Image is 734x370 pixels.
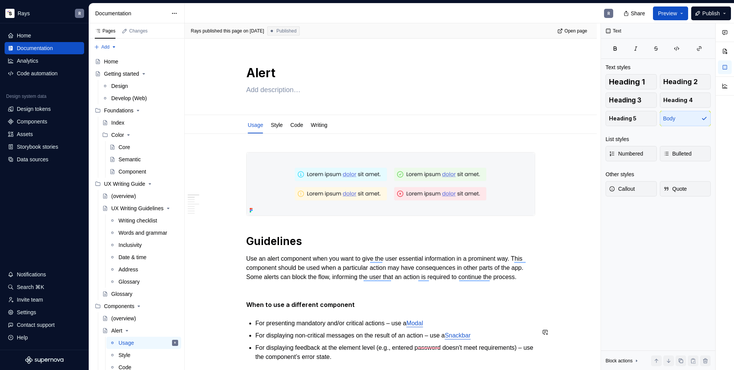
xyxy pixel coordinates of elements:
a: Index [99,117,181,129]
a: Date & time [106,251,181,263]
div: UX Writing Guide [104,180,145,188]
a: Code automation [5,67,84,80]
a: UX Writing Guidelines [99,202,181,214]
a: Alert [99,325,181,337]
div: Code [287,117,306,133]
svg: Supernova Logo [25,356,63,364]
a: (overview) [99,312,181,325]
div: Documentation [17,44,53,52]
textarea: Alert [245,64,534,82]
div: Usage [119,339,134,347]
div: Settings [17,308,36,316]
a: Design [99,80,181,92]
a: Storybook stories [5,141,84,153]
div: Search ⌘K [17,283,44,291]
div: Usage [245,117,266,133]
img: 6d3517f2-c9be-42ef-a17d-43333b4a1852.png [5,9,15,18]
div: Components [104,302,134,310]
div: Inclusivity [119,241,142,249]
a: Core [106,141,181,153]
p: For presenting mandatory and/or critical actions – use a [255,319,535,328]
button: Bulleted [660,146,711,161]
a: Open page [555,26,591,36]
button: Share [620,6,650,20]
span: Open page [565,28,587,34]
div: Rays [18,10,30,17]
a: Style [106,349,181,361]
a: Home [92,55,181,68]
span: Heading 4 [663,96,693,104]
div: Invite team [17,296,43,303]
div: Help [17,334,28,341]
div: Develop (Web) [111,94,147,102]
div: Design tokens [17,105,51,113]
div: Address [119,266,138,273]
div: Notifications [17,271,46,278]
div: List styles [606,135,629,143]
span: Preview [658,10,677,17]
div: R [174,339,176,347]
button: Preview [653,6,688,20]
div: (overview) [111,192,136,200]
a: Assets [5,128,84,140]
button: Contact support [5,319,84,331]
div: (overview) [111,315,136,322]
div: Pages [95,28,115,34]
span: Heading 1 [609,78,645,86]
span: Bulleted [663,150,692,157]
div: Core [119,143,130,151]
span: Heading 5 [609,115,637,122]
div: Design [111,82,128,90]
div: Block actions [606,358,633,364]
span: Quote [663,185,687,193]
div: Color [99,129,181,141]
button: Callout [606,181,657,196]
h1: Guidelines [246,234,535,248]
a: Semantic [106,153,181,166]
span: Callout [609,185,635,193]
a: Modal [406,320,423,326]
span: Rays [191,28,201,34]
div: Block actions [606,355,640,366]
span: Heading 2 [663,78,698,86]
div: R [607,10,610,16]
div: Contact support [17,321,55,329]
button: Notifications [5,268,84,281]
div: Home [17,32,31,39]
div: Documentation [95,10,167,17]
a: Documentation [5,42,84,54]
button: Quote [660,181,711,196]
div: Alert [111,327,122,334]
strong: When to use a different component [246,301,355,308]
div: Component [119,168,146,175]
a: Glossary [106,276,181,288]
div: Index [111,119,124,127]
a: Snackbar [445,332,471,339]
a: Component [106,166,181,178]
a: Home [5,29,84,42]
div: Date & time [119,253,146,261]
div: Text styles [606,63,630,71]
div: Semantic [119,156,141,163]
p: Use an alert component when you want to give the user essential information in a prominent way. T... [246,254,535,282]
a: Data sources [5,153,84,166]
a: Words and grammar [106,227,181,239]
div: UX Writing Guidelines [111,204,164,212]
div: Writing checklist [119,217,157,224]
button: Heading 1 [606,74,657,89]
a: Analytics [5,55,84,67]
a: Style [271,122,283,128]
a: (overview) [99,190,181,202]
button: RaysR [2,5,87,21]
p: For displaying non-critical messages on the result of an action – use a [255,331,535,340]
div: Components [17,118,47,125]
a: Writing [311,122,327,128]
a: Writing checklist [106,214,181,227]
div: Style [268,117,286,133]
a: UsageR [106,337,181,349]
button: Heading 4 [660,92,711,108]
div: Foundations [92,104,181,117]
a: Address [106,263,181,276]
button: Search ⌘K [5,281,84,293]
